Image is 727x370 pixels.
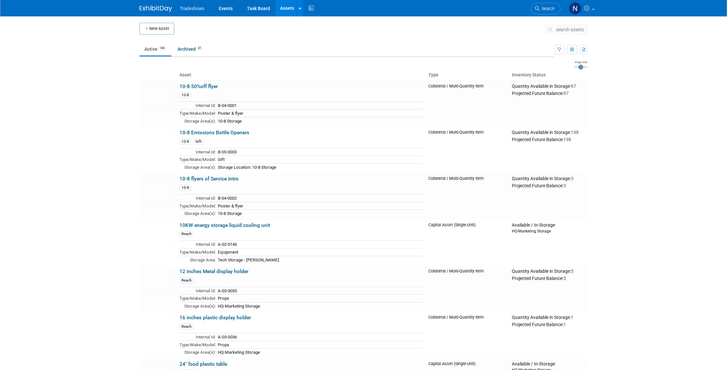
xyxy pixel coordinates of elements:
td: HQ-Marketing Storage [216,302,423,310]
td: Collateral / Multi-Quantity Item [426,173,509,219]
a: 24" food plastic table [179,361,227,367]
td: Type/Make/Model: [179,248,216,256]
span: 3 [563,183,566,188]
div: Projected Future Balance: [512,274,585,282]
a: 10-8 Emissions Bottle Openers [179,130,249,136]
td: Internal Id: [179,241,216,248]
a: 12 inches Metal display holder [179,269,248,274]
td: Poster & flyer [216,202,423,210]
div: Gift [193,139,203,145]
td: Props [216,295,423,302]
span: 1 [563,322,566,327]
a: Active146 [140,43,171,55]
span: Storage Area(s): [184,211,216,216]
span: 198 [563,137,571,142]
button: search assets [545,24,587,35]
div: Projected Future Balance: [512,136,585,143]
td: Collateral / Multi-Quantity Item [426,266,509,312]
span: Search [539,6,554,11]
img: Nathaniel Baptiste [569,2,581,15]
a: 10-8 flyers of Service intro [179,176,239,182]
div: Quantity Available in Storage: [512,176,585,182]
span: 146 [158,46,166,51]
div: Projected Future Balance: [512,89,585,97]
button: New Asset [140,23,174,34]
a: Archived31 [173,43,208,55]
span: Tradeshows [180,6,204,11]
div: Reach [179,324,193,330]
td: Internal Id: [179,148,216,156]
td: B-05-0003 [216,148,423,156]
th: Asset [177,70,426,81]
td: Type/Make/Model: [179,156,216,164]
span: 5 [571,269,573,274]
span: 1 [571,315,573,320]
span: 97 [563,91,569,96]
td: Internal Id: [179,102,216,110]
td: Collateral / Multi-Quantity Item [426,312,509,358]
span: 198 [571,130,579,135]
td: Storage Location: 10-8 Storage [216,163,423,171]
span: 97 [571,84,576,89]
td: Collateral / Multi-Quantity Item [426,81,509,127]
td: HQ-Marketing Storage [216,349,423,356]
div: Image Size [574,60,587,64]
td: A-03-0035 [216,287,423,295]
a: 16 inches plastic display holder [179,315,251,321]
td: Internal Id: [179,194,216,202]
a: Search [531,3,561,14]
span: 3 [571,176,573,181]
td: Props [216,341,423,349]
td: Type/Make/Model: [179,109,216,117]
div: Quantity Available in Storage: [512,130,585,136]
td: Equipment [216,248,423,256]
th: Type [426,70,509,81]
span: 5 [563,276,566,281]
div: Quantity Available in Storage: [512,315,585,321]
div: Projected Future Balance: [512,321,585,328]
td: A-03-0036 [216,333,423,341]
td: Poster & flyer [216,109,423,117]
td: B-04-0001 [216,102,423,110]
img: ExhibitDay [140,6,172,12]
td: Type/Make/Model: [179,295,216,302]
td: Type/Make/Model: [179,341,216,349]
div: 10-8 [179,139,191,145]
div: Projected Future Balance: [512,182,585,189]
td: 10-8 Storage [216,210,423,217]
div: 10-8 [179,92,191,98]
span: Storage Area(s): [184,119,216,124]
td: Internal Id: [179,287,216,295]
td: B-04-0002 [216,194,423,202]
div: 10-8 [179,185,191,191]
div: Available / In-Storage [512,222,585,228]
span: search assets [556,27,584,32]
div: HQ-Marketing Storage [512,228,585,234]
div: Available / In-Storage [512,361,585,367]
td: Capital Asset (Single-Unit) [426,220,509,266]
div: Quantity Available in Storage: [512,84,585,89]
div: Quantity Available in Storage: [512,269,585,274]
span: Storage Area(s): [184,304,216,309]
span: 31 [196,46,203,51]
a: 10KW energy storage liquid cooling unit [179,222,270,228]
td: Gift [216,156,423,164]
a: 10-8 50%off flyer [179,84,218,89]
div: Reach [179,277,193,284]
td: A-02-0146 [216,241,423,248]
span: Storage Area(s): [184,165,216,170]
span: Storage Area(s): [184,350,216,355]
span: Storage Area: [190,258,216,262]
div: Reach [179,231,193,237]
td: Internal Id: [179,333,216,341]
td: Type/Make/Model: [179,202,216,210]
td: 10-8 Storage [216,117,423,125]
td: Tech Storage - [PERSON_NAME] [216,256,423,263]
td: Collateral / Multi-Quantity Item [426,127,509,173]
